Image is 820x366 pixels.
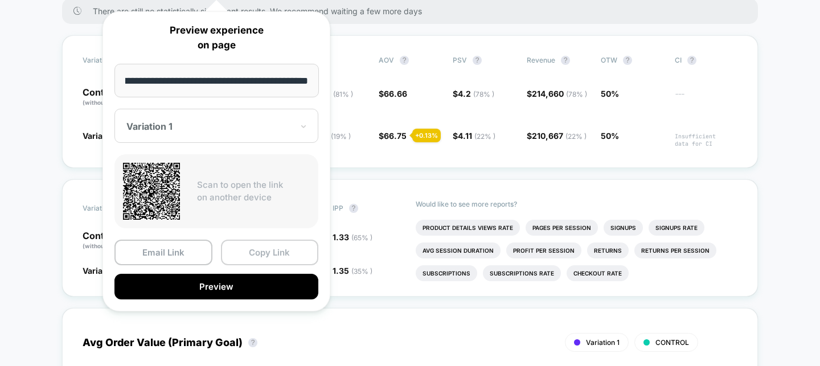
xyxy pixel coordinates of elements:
span: ( 22 % ) [474,132,495,141]
p: Scan to open the link on another device [197,179,310,204]
button: ? [561,56,570,65]
span: There are still no statistically significant results. We recommend waiting a few more days [93,6,735,16]
span: 1.35 [333,266,372,275]
span: Variation [83,56,145,65]
span: $ [379,131,407,141]
span: 210,667 [532,131,587,141]
span: CI [675,56,737,65]
span: $ [527,131,587,141]
span: Insufficient data for CI [675,133,737,147]
button: ? [248,338,257,347]
li: Signups Rate [649,220,704,236]
span: ( 78 % ) [473,90,494,98]
p: Would like to see more reports? [416,200,737,208]
span: $ [379,89,407,98]
span: 214,660 [532,89,587,98]
span: --- [675,91,737,107]
p: Control [83,231,154,250]
span: 50% [601,131,619,141]
span: ( 22 % ) [565,132,587,141]
span: $ [527,89,587,98]
span: 1.33 [333,232,372,242]
li: Checkout Rate [567,265,629,281]
li: Returns [587,242,629,258]
span: Variation 1 [83,266,123,275]
li: Profit Per Session [506,242,581,258]
button: ? [473,56,482,65]
li: Subscriptions [416,265,477,281]
span: $ [453,131,495,141]
li: Avg Session Duration [416,242,501,258]
span: ( 78 % ) [566,90,587,98]
span: Variation 1 [586,338,620,347]
span: $ [453,89,494,98]
span: ( 81 % ) [333,90,353,98]
button: Email Link [114,240,212,265]
span: ( 65 % ) [351,233,372,242]
li: Product Details Views Rate [416,220,520,236]
li: Returns Per Session [634,242,716,258]
button: ? [623,56,632,65]
span: CONTROL [655,338,689,347]
span: 4.2 [458,89,494,98]
li: Subscriptions Rate [483,265,561,281]
span: 66.66 [384,89,407,98]
div: + 0.13 % [412,129,441,142]
span: Revenue [527,56,555,64]
button: ? [349,204,358,213]
button: ? [400,56,409,65]
span: 50% [601,89,619,98]
li: Signups [604,220,643,236]
p: Preview experience on page [114,23,318,52]
span: PSV [453,56,467,64]
p: Control [83,88,145,107]
span: OTW [601,56,663,65]
button: Copy Link [221,240,319,265]
li: Pages Per Session [526,220,598,236]
span: 4.11 [458,131,495,141]
button: Preview [114,274,318,299]
span: (without changes) [83,242,134,249]
span: AOV [379,56,394,64]
span: 66.75 [384,131,407,141]
button: ? [687,56,696,65]
span: Variation 1 [83,131,123,141]
span: Variation [83,200,145,217]
span: (without changes) [83,99,134,106]
span: ( 35 % ) [351,267,372,275]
